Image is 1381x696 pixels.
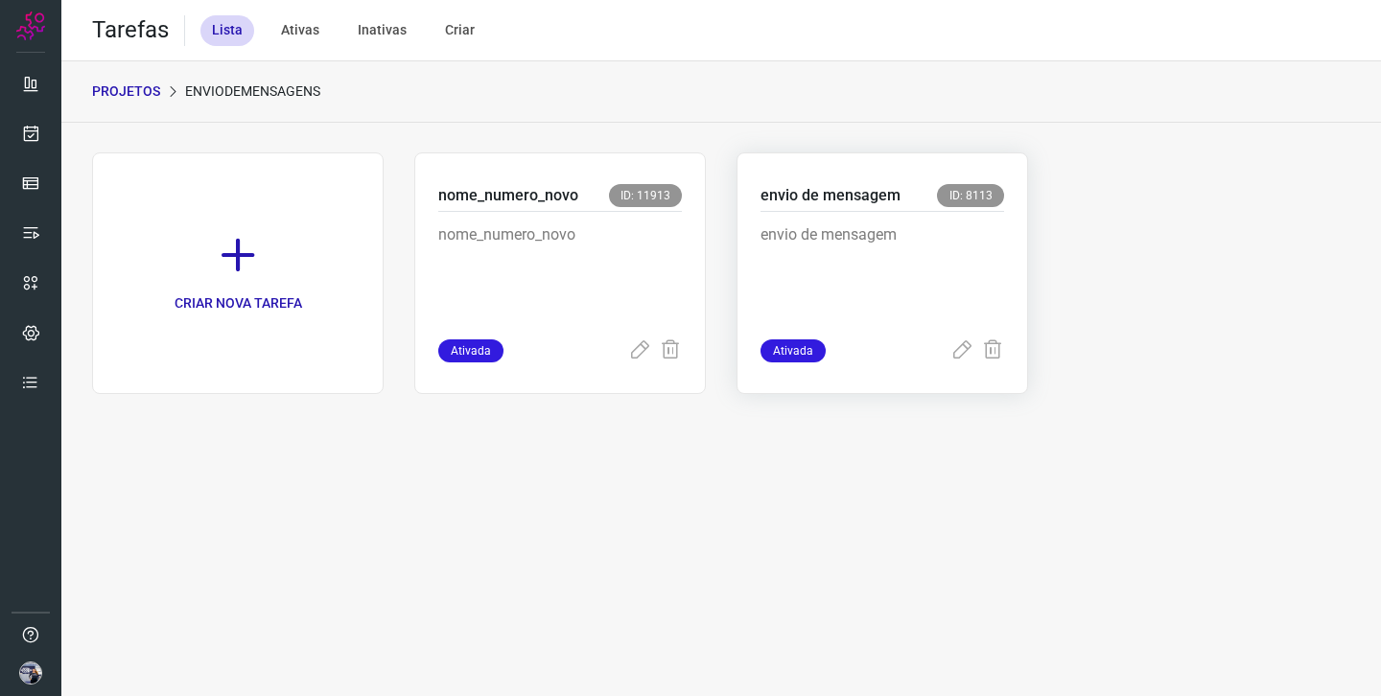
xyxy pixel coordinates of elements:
p: nome_numero_novo [438,223,682,319]
div: Ativas [269,15,331,46]
img: f6ca308f3af1934245aa32e6ccda0a1e.jpg [19,661,42,684]
a: CRIAR NOVA TAREFA [92,152,384,394]
h2: Tarefas [92,16,169,44]
p: CRIAR NOVA TAREFA [175,293,302,313]
p: PROJETOS [92,81,160,102]
div: Lista [200,15,254,46]
p: envio de mensagem [761,184,901,207]
span: ID: 8113 [937,184,1004,207]
span: ID: 11913 [609,184,682,207]
div: Criar [433,15,486,46]
span: Ativada [438,339,503,362]
p: envio de mensagem [761,223,1004,319]
p: EnvioDeMensagens [185,81,320,102]
p: nome_numero_novo [438,184,578,207]
div: Inativas [346,15,418,46]
span: Ativada [761,339,826,362]
img: Logo [16,12,45,40]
